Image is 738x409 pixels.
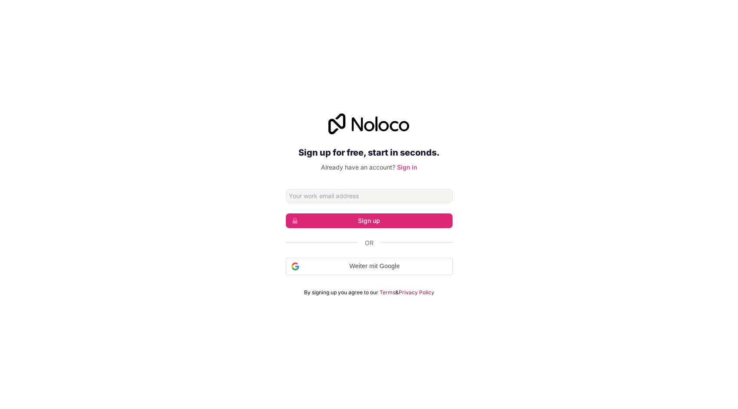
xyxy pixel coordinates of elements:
[395,289,399,296] span: &
[397,163,417,171] a: Sign in
[303,262,447,271] span: Weiter mit Google
[399,289,434,296] a: Privacy Policy
[304,289,378,296] span: By signing up you agree to our
[286,213,453,228] button: Sign up
[286,189,453,203] input: Email address
[321,163,395,171] span: Already have an account?
[380,289,395,296] a: Terms
[365,239,374,247] span: Or
[286,145,453,160] h2: Sign up for free, start in seconds.
[286,258,453,275] div: Weiter mit Google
